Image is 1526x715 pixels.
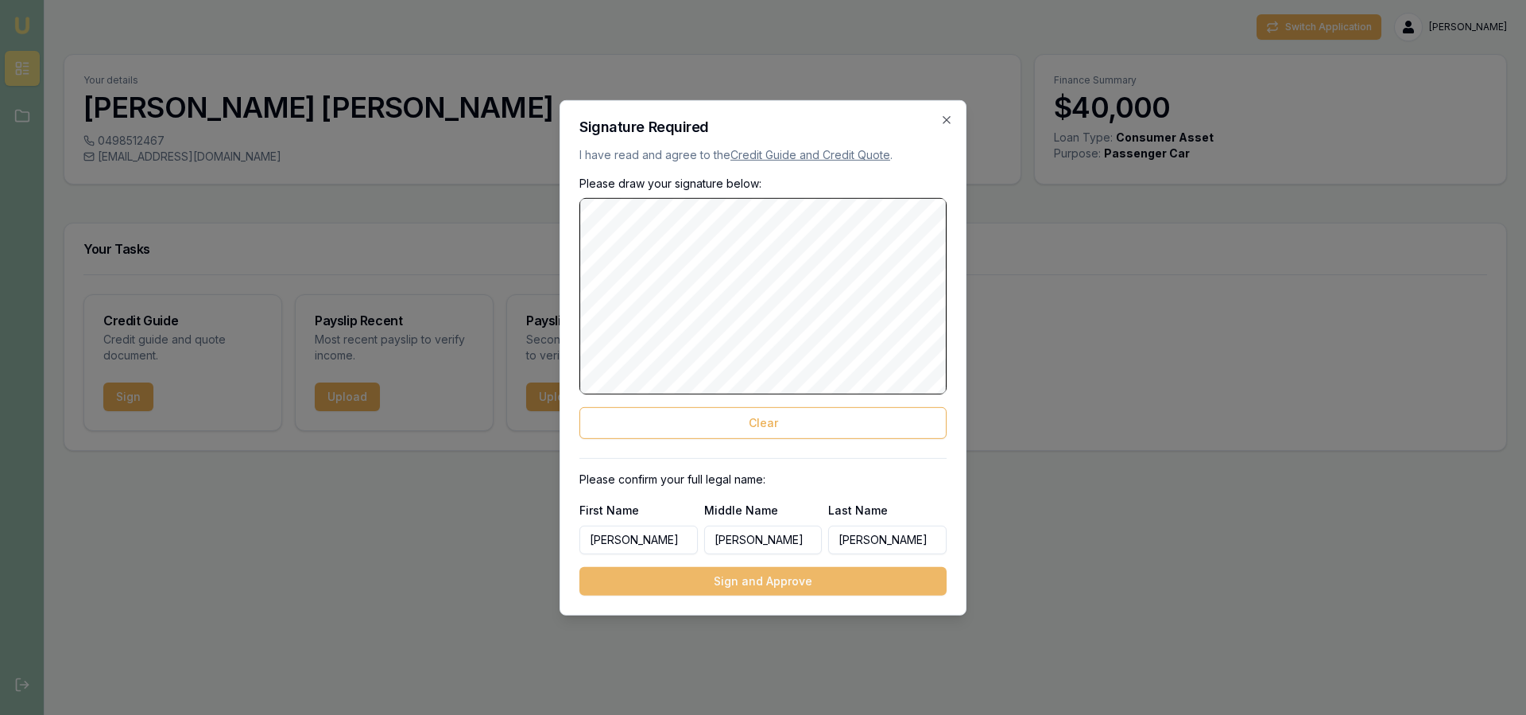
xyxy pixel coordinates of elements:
[828,503,888,517] label: Last Name
[579,472,947,488] p: Please confirm your full legal name:
[579,503,639,517] label: First Name
[579,119,947,134] h2: Signature Required
[579,407,947,439] button: Clear
[579,567,947,596] button: Sign and Approve
[579,146,947,162] p: I have read and agree to the .
[579,175,947,191] p: Please draw your signature below:
[730,147,890,161] a: Credit Guide and Credit Quote
[704,503,778,517] label: Middle Name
